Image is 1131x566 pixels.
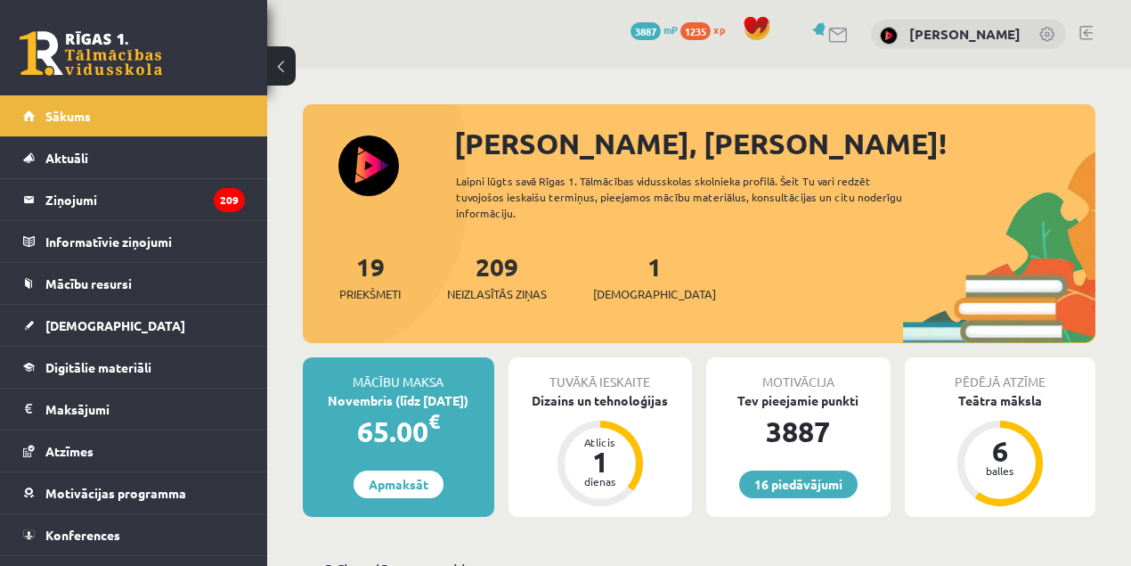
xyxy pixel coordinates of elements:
[509,391,693,509] a: Dizains un tehnoloģijas Atlicis 1 dienas
[509,391,693,410] div: Dizains un tehnoloģijas
[339,250,401,303] a: 19Priekšmeti
[214,188,245,212] i: 209
[45,108,91,124] span: Sākums
[631,22,678,37] a: 3887 mP
[905,391,1096,509] a: Teātra māksla 6 balles
[23,431,245,472] a: Atzīmes
[354,471,443,498] a: Apmaksāt
[663,22,678,37] span: mP
[20,31,162,76] a: Rīgas 1. Tālmācības vidusskola
[23,347,245,388] a: Digitālie materiāli
[680,22,711,40] span: 1235
[973,437,1027,465] div: 6
[593,285,716,303] span: [DEMOGRAPHIC_DATA]
[45,221,245,262] legend: Informatīvie ziņojumi
[454,122,1095,165] div: [PERSON_NAME], [PERSON_NAME]!
[23,263,245,304] a: Mācību resursi
[713,22,725,37] span: xp
[45,389,245,430] legend: Maksājumi
[23,95,245,136] a: Sākums
[909,25,1021,43] a: [PERSON_NAME]
[23,514,245,555] a: Konferences
[593,250,716,303] a: 1[DEMOGRAPHIC_DATA]
[880,27,898,45] img: Marija Gudrenika
[23,221,245,262] a: Informatīvie ziņojumi
[45,150,88,166] span: Aktuāli
[23,389,245,430] a: Maksājumi
[339,285,401,303] span: Priekšmeti
[23,305,245,346] a: [DEMOGRAPHIC_DATA]
[680,22,734,37] a: 1235 xp
[447,250,547,303] a: 209Neizlasītās ziņas
[574,437,627,447] div: Atlicis
[631,22,661,40] span: 3887
[23,179,245,220] a: Ziņojumi209
[303,410,494,453] div: 65.00
[23,137,245,178] a: Aktuāli
[45,317,185,333] span: [DEMOGRAPHIC_DATA]
[45,443,94,459] span: Atzīmes
[303,357,494,391] div: Mācību maksa
[706,357,891,391] div: Motivācija
[905,391,1096,410] div: Teātra māksla
[428,408,440,434] span: €
[706,410,891,453] div: 3887
[45,527,120,543] span: Konferences
[45,179,245,220] legend: Ziņojumi
[303,391,494,410] div: Novembris (līdz [DATE])
[23,472,245,513] a: Motivācijas programma
[905,357,1096,391] div: Pēdējā atzīme
[509,357,693,391] div: Tuvākā ieskaite
[574,447,627,476] div: 1
[447,285,547,303] span: Neizlasītās ziņas
[739,471,858,498] a: 16 piedāvājumi
[45,275,132,291] span: Mācību resursi
[456,173,932,221] div: Laipni lūgts savā Rīgas 1. Tālmācības vidusskolas skolnieka profilā. Šeit Tu vari redzēt tuvojošo...
[45,485,186,501] span: Motivācijas programma
[574,476,627,487] div: dienas
[45,359,151,375] span: Digitālie materiāli
[973,465,1027,476] div: balles
[706,391,891,410] div: Tev pieejamie punkti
